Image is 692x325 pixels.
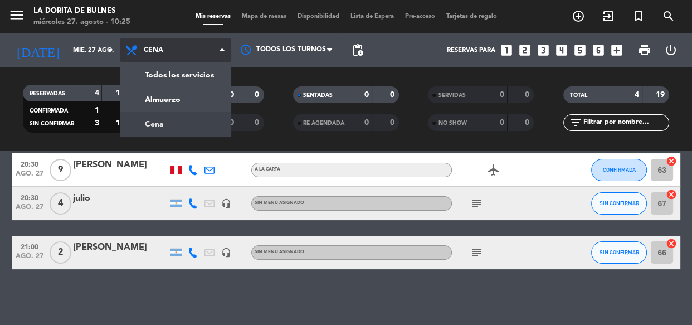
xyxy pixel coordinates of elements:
span: RE AGENDADA [303,120,344,126]
strong: 0 [500,119,504,127]
i: add_box [610,43,624,57]
a: Almuerzo [120,88,231,112]
span: Tarjetas de regalo [441,13,503,20]
span: ago. 27 [16,170,43,183]
button: SIN CONFIRMAR [591,241,647,264]
button: CONFIRMADA [591,159,647,181]
span: ago. 27 [16,253,43,265]
span: 21:00 [16,240,43,253]
strong: 0 [364,119,369,127]
span: CONFIRMADA [603,167,636,173]
i: headset_mic [221,248,231,258]
strong: 4 [635,91,639,99]
i: [DATE] [8,38,67,62]
span: pending_actions [351,43,364,57]
strong: 19 [115,89,126,97]
i: subject [470,197,484,210]
i: arrow_drop_down [104,43,117,57]
span: SIN CONFIRMAR [600,200,639,206]
span: Sin menú asignado [255,250,304,254]
span: 9 [50,159,71,181]
span: A LA CARTA [255,167,280,172]
i: looks_4 [554,43,569,57]
span: Disponibilidad [292,13,345,20]
strong: 0 [364,91,369,99]
span: SIN CONFIRMAR [600,249,639,255]
span: RESERVADAS [30,91,65,96]
span: print [638,43,651,57]
strong: 0 [255,119,261,127]
span: 2 [50,241,71,264]
span: Reservas para [447,47,495,54]
div: LOG OUT [658,33,684,67]
div: [PERSON_NAME] [73,158,168,172]
input: Filtrar por nombre... [582,117,669,129]
i: turned_in_not [632,9,645,23]
strong: 0 [525,91,532,99]
span: ago. 27 [16,203,43,216]
div: La Dorita de Bulnes [33,6,130,17]
span: Mis reservas [190,13,236,20]
i: cancel [666,238,677,249]
strong: 0 [390,119,397,127]
span: 20:30 [16,191,43,203]
i: airplanemode_active [487,163,500,177]
button: SIN CONFIRMAR [591,192,647,215]
i: looks_3 [536,43,550,57]
strong: 3 [94,119,99,127]
span: Pre-acceso [399,13,441,20]
i: power_settings_new [664,43,678,57]
a: Todos los servicios [120,63,231,88]
i: headset_mic [221,198,231,208]
strong: 10 [115,119,126,127]
i: cancel [666,156,677,167]
i: filter_list [569,116,582,129]
i: search [662,9,675,23]
span: SENTADAS [303,93,333,98]
strong: 19 [655,91,666,99]
div: julio [73,191,168,206]
strong: 0 [230,91,234,99]
span: 20:30 [16,157,43,170]
strong: 4 [94,89,99,97]
div: [PERSON_NAME] [73,240,168,255]
i: menu [8,7,25,23]
div: miércoles 27. agosto - 10:25 [33,17,130,28]
i: looks_6 [591,43,606,57]
strong: 0 [255,91,261,99]
i: subject [470,246,484,259]
a: Cena [120,112,231,137]
span: Lista de Espera [345,13,399,20]
i: add_circle_outline [572,9,585,23]
span: TOTAL [570,93,587,98]
strong: 0 [525,119,532,127]
span: Cena [144,46,163,54]
span: CONFIRMADA [30,108,68,114]
span: 4 [50,192,71,215]
i: cancel [666,189,677,200]
strong: 0 [230,119,234,127]
strong: 1 [94,106,99,114]
i: looks_two [518,43,532,57]
strong: 0 [390,91,397,99]
i: looks_one [499,43,514,57]
span: Mapa de mesas [236,13,292,20]
strong: 0 [500,91,504,99]
i: looks_5 [573,43,587,57]
span: NO SHOW [438,120,466,126]
button: menu [8,7,25,27]
span: SIN CONFIRMAR [30,121,74,127]
span: SERVIDAS [438,93,465,98]
span: Sin menú asignado [255,201,304,205]
i: exit_to_app [602,9,615,23]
